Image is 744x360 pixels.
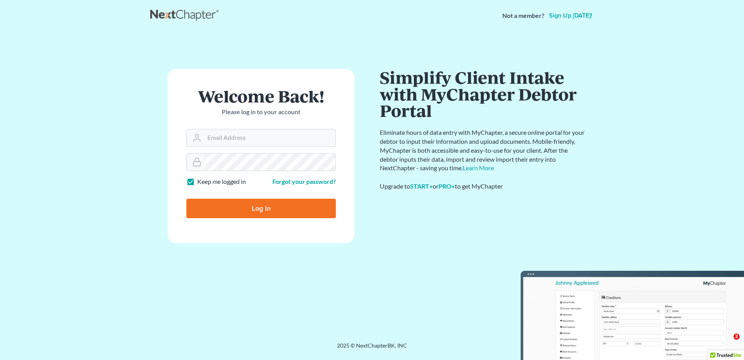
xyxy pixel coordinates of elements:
a: Sign up [DATE]! [547,12,594,19]
a: PRO+ [439,182,455,190]
label: Keep me logged in [197,177,246,186]
p: Eliminate hours of data entry with MyChapter, a secure online portal for your debtor to input the... [380,128,586,173]
input: Log In [186,199,336,218]
h1: Welcome Back! [186,88,336,104]
a: START+ [410,182,433,190]
div: 2025 © NextChapterBK, INC [150,342,594,356]
input: Email Address [204,129,335,146]
a: Forgot your password? [272,178,336,185]
div: Upgrade to or to get MyChapter [380,182,586,191]
iframe: Intercom live chat [718,334,736,352]
p: Please log in to your account [186,108,336,116]
strong: Not a member? [502,11,544,20]
a: Learn More [463,164,494,171]
span: 2 [733,334,740,340]
h1: Simplify Client Intake with MyChapter Debtor Portal [380,69,586,119]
